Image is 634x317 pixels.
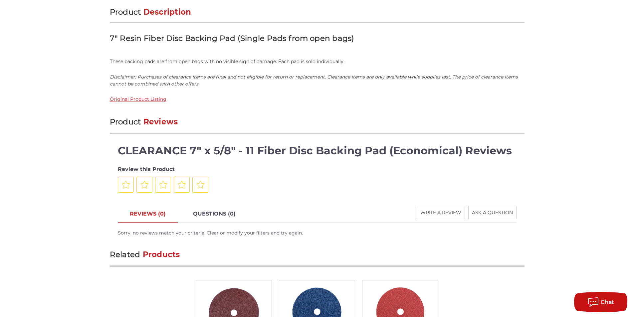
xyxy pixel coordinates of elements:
[110,7,141,17] span: Product
[118,230,517,237] div: Sorry, no reviews match your criteria. Clear or modify your filters and try again.
[110,96,166,102] a: Original Product Listing
[420,210,461,216] span: WRITE A REVIEW
[417,206,465,219] button: WRITE A REVIEW
[118,143,517,159] h4: CLEARANCE 7" x 5/8" - 11 Fiber Disc Backing Pad (Economical) Reviews
[574,292,627,312] button: Chat
[110,34,354,43] strong: 7" Resin Fiber Disc Backing Pad (Single Pads from open bags)
[110,250,140,259] span: Related
[181,206,248,223] a: QUESTIONS (0)
[110,117,141,126] span: Product
[110,58,525,65] p: These backing pads are from open bags with no visible sign of damage. Each pad is sold individually.
[143,250,180,259] span: Products
[143,117,178,126] span: Reviews
[118,206,178,223] a: REVIEWS (0)
[468,206,517,219] button: ASK A QUESTION
[143,7,191,17] span: Description
[118,165,517,173] div: Review this Product
[601,299,614,305] span: Chat
[110,74,518,87] em: Disclaimer: Purchases of clearance items are final and not eligible for return or replacement. Cl...
[472,210,513,216] span: ASK A QUESTION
